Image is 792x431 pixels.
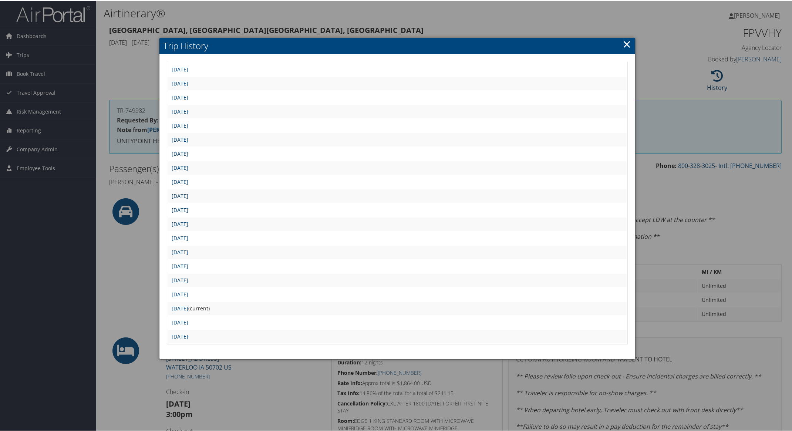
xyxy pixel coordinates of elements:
[172,149,188,156] a: [DATE]
[172,318,188,325] a: [DATE]
[172,65,188,72] a: [DATE]
[172,121,188,128] a: [DATE]
[172,248,188,255] a: [DATE]
[172,206,188,213] a: [DATE]
[172,290,188,297] a: [DATE]
[172,79,188,86] a: [DATE]
[172,192,188,199] a: [DATE]
[172,304,188,311] a: [DATE]
[172,276,188,283] a: [DATE]
[172,178,188,185] a: [DATE]
[623,36,631,51] a: ×
[172,332,188,339] a: [DATE]
[172,234,188,241] a: [DATE]
[172,262,188,269] a: [DATE]
[172,107,188,114] a: [DATE]
[172,220,188,227] a: [DATE]
[172,135,188,142] a: [DATE]
[168,301,627,314] td: (current)
[172,93,188,100] a: [DATE]
[172,164,188,171] a: [DATE]
[159,37,636,53] h2: Trip History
